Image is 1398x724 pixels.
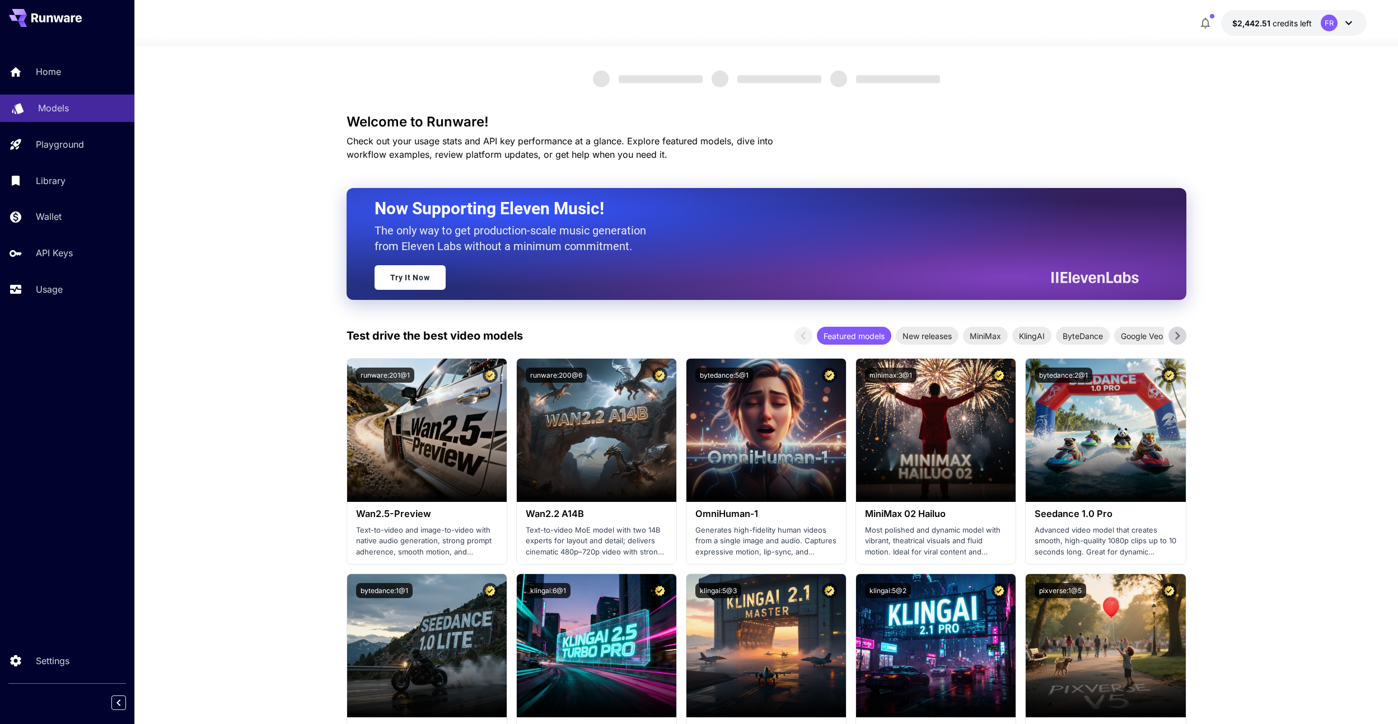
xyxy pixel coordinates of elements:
[865,525,1007,558] p: Most polished and dynamic model with vibrant, theatrical visuals and fluid motion. Ideal for vira...
[1026,359,1185,502] img: alt
[822,583,837,598] button: Certified Model – Vetted for best performance and includes a commercial license.
[963,327,1008,345] div: MiniMax
[992,583,1007,598] button: Certified Model – Vetted for best performance and includes a commercial license.
[375,198,1130,219] h2: Now Supporting Eleven Music!
[686,574,846,717] img: alt
[1232,17,1312,29] div: $2,442.51446
[992,368,1007,383] button: Certified Model – Vetted for best performance and includes a commercial license.
[36,174,66,187] p: Library
[1321,15,1338,31] div: FR
[1056,327,1110,345] div: ByteDance
[865,368,917,383] button: minimax:3@1
[1162,368,1177,383] button: Certified Model – Vetted for best performance and includes a commercial license.
[1221,10,1367,36] button: $2,442.51446FR
[896,330,959,342] span: New releases
[652,583,667,598] button: Certified Model – Vetted for best performance and includes a commercial license.
[865,509,1007,519] h3: MiniMax 02 Hailuo
[695,368,753,383] button: bytedance:5@1
[896,327,959,345] div: New releases
[356,368,414,383] button: runware:201@1
[856,574,1016,717] img: alt
[36,654,69,667] p: Settings
[963,330,1008,342] span: MiniMax
[526,525,667,558] p: Text-to-video MoE model with two 14B experts for layout and detail; delivers cinematic 480p–720p ...
[517,359,676,502] img: alt
[526,509,667,519] h3: Wan2.2 A14B
[856,359,1016,502] img: alt
[1026,574,1185,717] img: alt
[356,583,413,598] button: bytedance:1@1
[347,574,507,717] img: alt
[36,65,61,78] p: Home
[347,135,773,160] span: Check out your usage stats and API key performance at a glance. Explore featured models, dive int...
[38,101,69,115] p: Models
[1035,525,1176,558] p: Advanced video model that creates smooth, high-quality 1080p clips up to 10 seconds long. Great f...
[36,246,73,260] p: API Keys
[347,114,1186,130] h3: Welcome to Runware!
[120,693,134,713] div: Collapse sidebar
[1056,330,1110,342] span: ByteDance
[356,525,498,558] p: Text-to-video and image-to-video with native audio generation, strong prompt adherence, smooth mo...
[36,283,63,296] p: Usage
[526,583,571,598] button: klingai:6@1
[36,210,62,223] p: Wallet
[1162,583,1177,598] button: Certified Model – Vetted for best performance and includes a commercial license.
[695,583,741,598] button: klingai:5@3
[347,327,523,344] p: Test drive the best video models
[347,359,507,502] img: alt
[1035,509,1176,519] h3: Seedance 1.0 Pro
[1232,18,1273,28] span: $2,442.51
[1273,18,1312,28] span: credits left
[817,330,891,342] span: Featured models
[1035,368,1092,383] button: bytedance:2@1
[356,509,498,519] h3: Wan2.5-Preview
[1012,330,1051,342] span: KlingAI
[111,695,126,710] button: Collapse sidebar
[483,583,498,598] button: Certified Model – Vetted for best performance and includes a commercial license.
[36,138,84,151] p: Playground
[822,368,837,383] button: Certified Model – Vetted for best performance and includes a commercial license.
[695,509,837,519] h3: OmniHuman‑1
[517,574,676,717] img: alt
[652,368,667,383] button: Certified Model – Vetted for best performance and includes a commercial license.
[526,368,587,383] button: runware:200@6
[483,368,498,383] button: Certified Model – Vetted for best performance and includes a commercial license.
[1035,583,1086,598] button: pixverse:1@5
[686,359,846,502] img: alt
[375,223,654,254] p: The only way to get production-scale music generation from Eleven Labs without a minimum commitment.
[865,583,911,598] button: klingai:5@2
[1114,327,1170,345] div: Google Veo
[1012,327,1051,345] div: KlingAI
[695,525,837,558] p: Generates high-fidelity human videos from a single image and audio. Captures expressive motion, l...
[375,265,446,290] a: Try It Now
[1114,330,1170,342] span: Google Veo
[817,327,891,345] div: Featured models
